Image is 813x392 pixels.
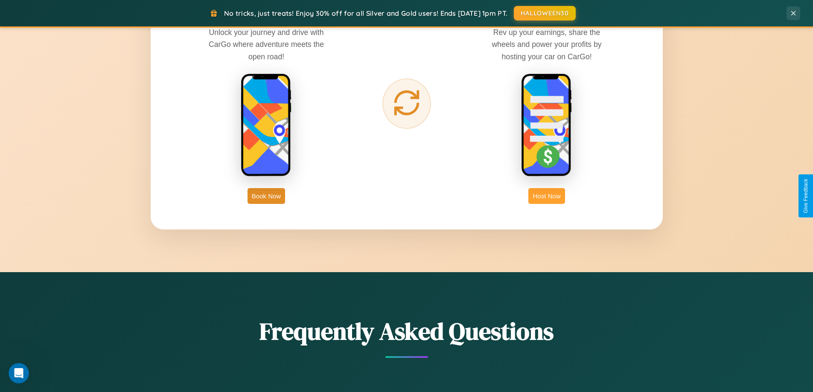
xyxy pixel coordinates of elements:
[528,188,565,204] button: Host Now
[202,26,330,62] p: Unlock your journey and drive with CarGo where adventure meets the open road!
[241,73,292,177] img: rent phone
[224,9,507,17] span: No tricks, just treats! Enjoy 30% off for all Silver and Gold users! Ends [DATE] 1pm PT.
[803,179,809,213] div: Give Feedback
[151,315,663,348] h2: Frequently Asked Questions
[248,188,285,204] button: Book Now
[514,6,576,20] button: HALLOWEEN30
[483,26,611,62] p: Rev up your earnings, share the wheels and power your profits by hosting your car on CarGo!
[9,363,29,383] iframe: Intercom live chat
[521,73,572,177] img: host phone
